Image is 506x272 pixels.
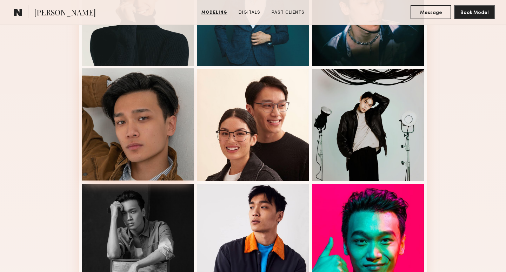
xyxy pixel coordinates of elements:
a: Digitals [236,9,263,16]
button: Message [411,5,451,19]
button: Book Model [454,5,495,19]
a: Past Clients [269,9,307,16]
span: [PERSON_NAME] [34,7,96,19]
a: Modeling [199,9,230,16]
a: Book Model [454,9,495,15]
